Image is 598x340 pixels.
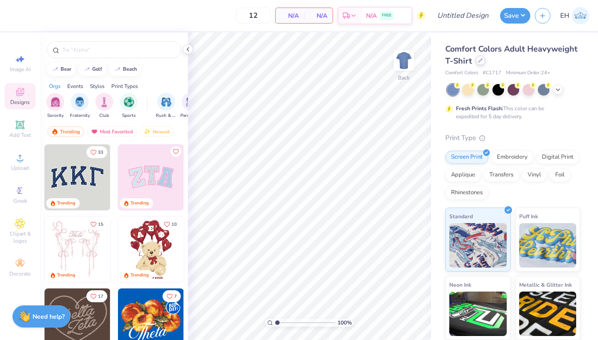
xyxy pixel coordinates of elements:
span: N/A [366,11,377,20]
div: Print Type [445,133,580,143]
span: Designs [10,99,30,106]
span: EH [560,11,570,21]
div: Trending [57,200,75,207]
span: Club [99,112,109,119]
button: filter button [46,93,64,119]
span: Rush & Bid [156,112,176,119]
div: This color can be expedited for 5 day delivery. [456,104,565,120]
div: filter for Sorority [46,93,64,119]
div: Most Favorited [87,126,137,137]
div: Trending [47,126,84,137]
div: filter for Sports [120,93,138,119]
div: Digital Print [536,151,579,164]
span: # C1717 [483,69,501,77]
img: Parent's Weekend Image [186,97,196,107]
div: Orgs [49,82,61,90]
img: edfb13fc-0e43-44eb-bea2-bf7fc0dd67f9 [110,144,176,210]
img: Sports Image [124,97,134,107]
input: Try "Alpha" [61,45,175,54]
span: Minimum Order: 24 + [506,69,550,77]
img: e74243e0-e378-47aa-a400-bc6bcb25063a [183,216,249,282]
div: Embroidery [491,151,533,164]
div: Screen Print [445,151,488,164]
a: EH [560,7,589,24]
div: Transfers [484,168,519,182]
span: Standard [449,212,473,221]
span: 100 % [338,319,352,327]
img: Neon Ink [449,292,507,336]
img: trend_line.gif [83,67,90,72]
div: Events [67,82,83,90]
img: most_fav.gif [91,128,98,135]
span: Sports [122,112,136,119]
span: Parent's Weekend [180,112,201,119]
button: Like [86,218,107,230]
img: Metallic & Glitter Ink [519,292,577,336]
button: filter button [95,93,113,119]
div: golf [92,67,102,72]
span: N/A [281,11,299,20]
span: Fraternity [70,112,90,119]
img: trend_line.gif [52,67,59,72]
div: filter for Rush & Bid [156,93,176,119]
button: Like [160,218,181,230]
button: Save [500,8,530,24]
div: bear [61,67,71,72]
div: Trending [130,200,149,207]
span: Decorate [9,270,31,277]
div: Styles [90,82,105,90]
img: 83dda5b0-2158-48ca-832c-f6b4ef4c4536 [45,216,110,282]
strong: Need help? [33,312,65,321]
span: Metallic & Glitter Ink [519,280,572,289]
span: FREE [382,12,391,19]
button: Like [86,146,107,158]
div: Applique [445,168,481,182]
span: Image AI [10,66,31,73]
button: filter button [120,93,138,119]
img: 5ee11766-d822-42f5-ad4e-763472bf8dcf [183,144,249,210]
button: golf [78,63,106,76]
button: bear [47,63,75,76]
span: N/A [309,11,327,20]
button: beach [109,63,141,76]
img: Puff Ink [519,223,577,268]
img: Club Image [99,97,109,107]
div: Newest [140,126,174,137]
button: filter button [180,93,201,119]
div: Vinyl [522,168,547,182]
img: Newest.gif [144,128,151,135]
strong: Fresh Prints Flash: [456,105,503,112]
div: filter for Fraternity [70,93,90,119]
img: trend_line.gif [114,67,121,72]
img: 3b9aba4f-e317-4aa7-a679-c95a879539bd [45,144,110,210]
div: Trending [130,272,149,279]
button: filter button [70,93,90,119]
img: 9980f5e8-e6a1-4b4a-8839-2b0e9349023c [118,144,184,210]
span: Comfort Colors Adult Heavyweight T-Shirt [445,44,578,66]
span: Add Text [9,132,31,139]
div: Print Types [111,82,138,90]
img: Ellesse Holton [572,7,589,24]
span: Greek [13,197,27,204]
button: Like [163,290,181,302]
input: Untitled Design [430,7,496,24]
span: Puff Ink [519,212,538,221]
div: beach [123,67,137,72]
span: Clipart & logos [4,230,36,244]
img: trending.gif [51,128,58,135]
span: 7 [174,294,177,299]
span: Comfort Colors [445,69,478,77]
img: Back [395,52,413,69]
div: Foil [549,168,570,182]
span: 33 [98,150,103,155]
div: Trending [57,272,75,279]
span: Neon Ink [449,280,471,289]
img: Standard [449,223,507,268]
img: d12a98c7-f0f7-4345-bf3a-b9f1b718b86e [110,216,176,282]
div: Back [398,74,410,82]
img: Rush & Bid Image [161,97,171,107]
span: 10 [171,222,177,227]
button: filter button [156,93,176,119]
img: Sorority Image [50,97,61,107]
input: – – [236,8,271,24]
